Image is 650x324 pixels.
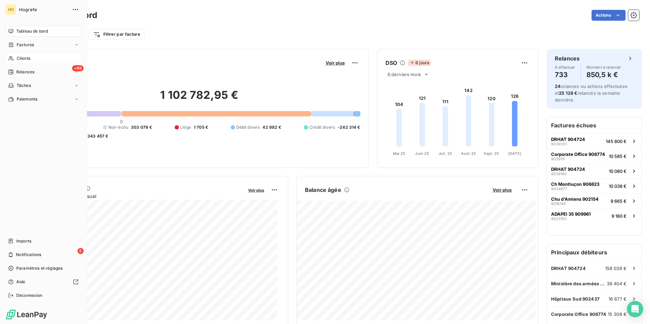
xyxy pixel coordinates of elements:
span: 42 982 € [262,124,281,130]
span: 9039160 [551,172,567,176]
span: 1 705 € [194,124,208,130]
tspan: Mai 25 [393,151,405,156]
span: Paramètres et réglages [16,265,63,271]
span: Tâches [17,83,31,89]
span: Chu d'Amiens 902154 [551,196,599,202]
span: Ministère des armées 902110 [551,281,607,286]
span: ADAPEI 35 909961 [551,211,591,217]
span: 9039351 [551,142,567,146]
button: Corporate Office 906774903911110 585 € [547,148,642,163]
button: Voir plus [324,60,347,66]
span: 39 404 € [607,281,627,286]
span: 9 665 € [611,198,627,204]
button: DRHAT 9047249039351145 800 € [547,133,642,148]
tspan: [DATE] [508,151,521,156]
span: Corporate Office 906774 [551,151,605,157]
span: DRHAT 904724 [551,137,585,142]
span: +99 [72,65,84,71]
button: ADAPEI 35 90996190231939 180 € [547,208,642,223]
span: DRHAT 904724 [551,266,586,271]
span: 303 079 € [131,124,152,130]
button: Voir plus [491,187,514,193]
span: Tableau de bord [16,28,48,34]
span: Imports [16,238,31,244]
h4: 850,5 k € [586,69,621,80]
span: Litige [180,124,191,130]
span: DRHAT 904724 [551,166,585,172]
h6: Factures échues [547,117,642,133]
span: Corporate Office 906774 [551,311,606,317]
span: -343 457 € [85,133,108,139]
button: Chu d'Amiens 90215490167459 665 € [547,193,642,208]
span: Paiements [17,96,37,102]
span: Ch Montluçon 906823 [551,181,599,187]
span: 158 038 € [605,266,627,271]
span: Voir plus [248,188,264,193]
span: Factures [17,42,34,48]
button: Actions [592,10,626,21]
span: 10 038 € [609,183,627,189]
button: Filtrer par facture [89,29,144,40]
h6: Relances [555,54,580,62]
h2: 1 102 782,95 € [38,88,360,109]
span: 16 677 € [609,296,627,302]
span: 145 800 € [606,139,627,144]
span: Clients [17,55,30,61]
h6: DSO [386,59,397,67]
h6: Principaux débiteurs [547,244,642,260]
tspan: Sept. 25 [484,151,499,156]
span: 9023193 [551,217,567,221]
span: 5 [78,248,84,254]
span: 9 180 € [612,213,627,219]
span: Aide [16,279,25,285]
button: Voir plus [246,187,266,193]
tspan: Août 25 [461,151,476,156]
img: Logo LeanPay [5,309,48,320]
span: Débit divers [236,124,260,130]
span: 9039111 [551,157,565,161]
span: Hôpitaux Sud 902437 [551,296,600,302]
span: 6 derniers mois [388,72,421,77]
span: 9016745 [551,202,566,206]
span: Voir plus [493,187,512,193]
span: Déconnexion [16,292,42,299]
span: 0 [120,119,123,124]
span: 10 585 € [609,154,627,159]
h6: Balance âgée [305,186,341,194]
span: Non-échu [108,124,128,130]
div: HO [5,4,16,15]
span: Crédit divers [309,124,335,130]
h4: 733 [555,69,575,80]
a: Aide [5,276,81,287]
tspan: Juil. 25 [439,151,452,156]
button: DRHAT 904724903916010 080 € [547,163,642,178]
span: 10 080 € [609,168,627,174]
span: Chiffre d'affaires mensuel [38,193,243,200]
span: Relances [16,69,34,75]
span: 15 308 € [608,311,627,317]
span: 25 128 € [559,90,577,96]
div: Open Intercom Messenger [627,301,643,317]
button: Ch Montluçon 906823903487710 038 € [547,178,642,193]
span: Voir plus [326,60,345,66]
span: À effectuer [555,65,575,69]
span: 6 jours [408,60,431,66]
span: Notifications [16,252,41,258]
tspan: Juin 25 [415,151,429,156]
span: relances ou actions effectuées et relancés la semaine dernière. [555,84,628,103]
span: 24 [555,84,561,89]
span: -242 314 € [338,124,360,130]
span: Montant à relancer [586,65,621,69]
span: 9034877 [551,187,567,191]
span: Hogrefe [19,7,68,12]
